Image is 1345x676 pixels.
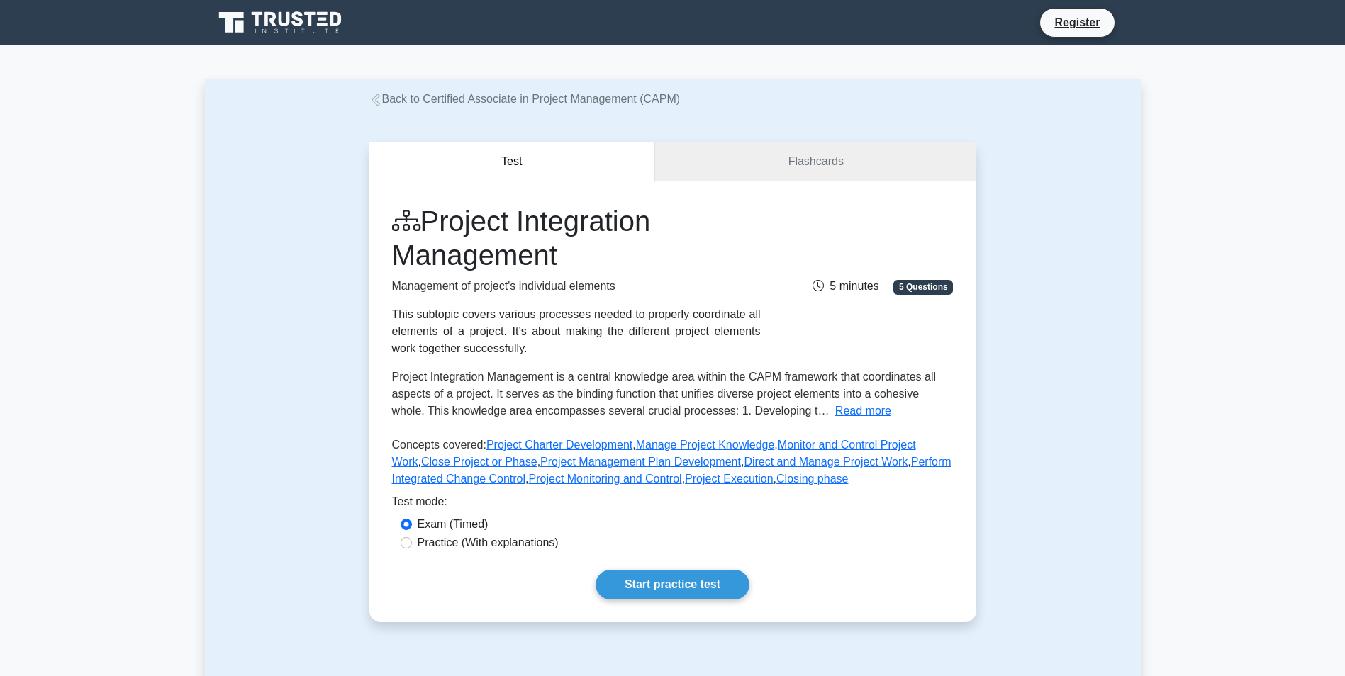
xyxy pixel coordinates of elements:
[893,280,953,294] span: 5 Questions
[392,306,761,357] div: This subtopic covers various processes needed to properly coordinate all elements of a project. I...
[486,439,632,451] a: Project Charter Development
[636,439,775,451] a: Manage Project Knowledge
[813,280,878,292] span: 5 minutes
[529,473,682,485] a: Project Monitoring and Control
[369,93,681,105] a: Back to Certified Associate in Project Management (CAPM)
[540,456,741,468] a: Project Management Plan Development
[835,402,891,419] button: Read more
[655,142,976,182] a: Flashcards
[392,278,761,295] p: Management of project's individual elements
[418,516,489,533] label: Exam (Timed)
[1046,13,1108,31] a: Register
[421,456,537,468] a: Close Project or Phase
[685,473,774,485] a: Project Execution
[369,142,656,182] button: Test
[418,534,559,551] label: Practice (With explanations)
[392,436,954,493] p: Concepts covered: , , , , , , , , ,
[776,473,848,485] a: Closing phase
[392,439,916,468] a: Monitor and Control Project Work
[392,493,954,516] div: Test mode:
[392,371,937,417] span: Project Integration Management is a central knowledge area within the CAPM framework that coordin...
[744,456,908,468] a: Direct and Manage Project Work
[392,204,761,272] h1: Project Integration Management
[596,570,749,599] a: Start practice test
